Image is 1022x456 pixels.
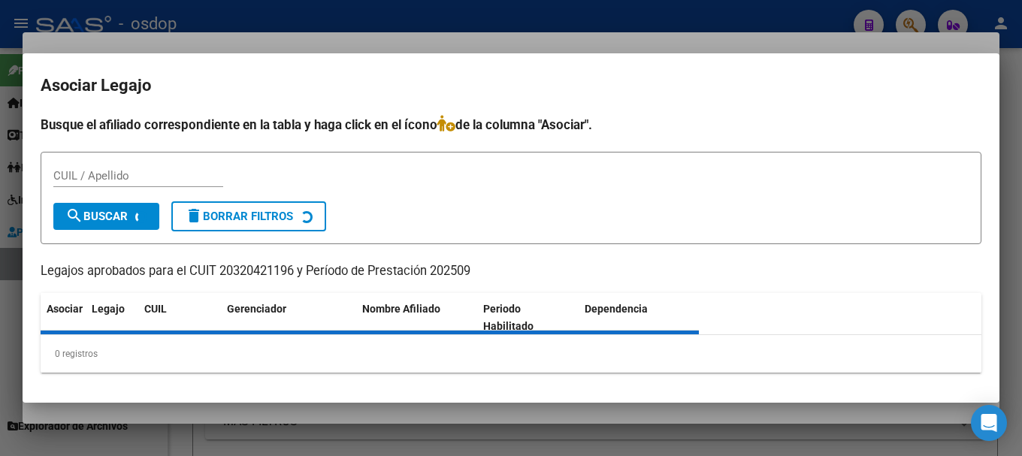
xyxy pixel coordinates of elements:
datatable-header-cell: Periodo Habilitado [477,293,579,343]
mat-icon: delete [185,207,203,225]
datatable-header-cell: Legajo [86,293,138,343]
datatable-header-cell: Asociar [41,293,86,343]
datatable-header-cell: Gerenciador [221,293,356,343]
mat-icon: search [65,207,83,225]
span: Legajo [92,303,125,315]
datatable-header-cell: Nombre Afiliado [356,293,477,343]
h2: Asociar Legajo [41,71,981,100]
p: Legajos aprobados para el CUIT 20320421196 y Período de Prestación 202509 [41,262,981,281]
span: Asociar [47,303,83,315]
span: Nombre Afiliado [362,303,440,315]
span: Periodo Habilitado [483,303,534,332]
span: Borrar Filtros [185,210,293,223]
span: CUIL [144,303,167,315]
div: Open Intercom Messenger [971,405,1007,441]
span: Dependencia [585,303,648,315]
span: Gerenciador [227,303,286,315]
span: Buscar [65,210,128,223]
div: 0 registros [41,335,981,373]
button: Borrar Filtros [171,201,326,231]
button: Buscar [53,203,159,230]
h4: Busque el afiliado correspondiente en la tabla y haga click en el ícono de la columna "Asociar". [41,115,981,134]
datatable-header-cell: CUIL [138,293,221,343]
datatable-header-cell: Dependencia [579,293,700,343]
